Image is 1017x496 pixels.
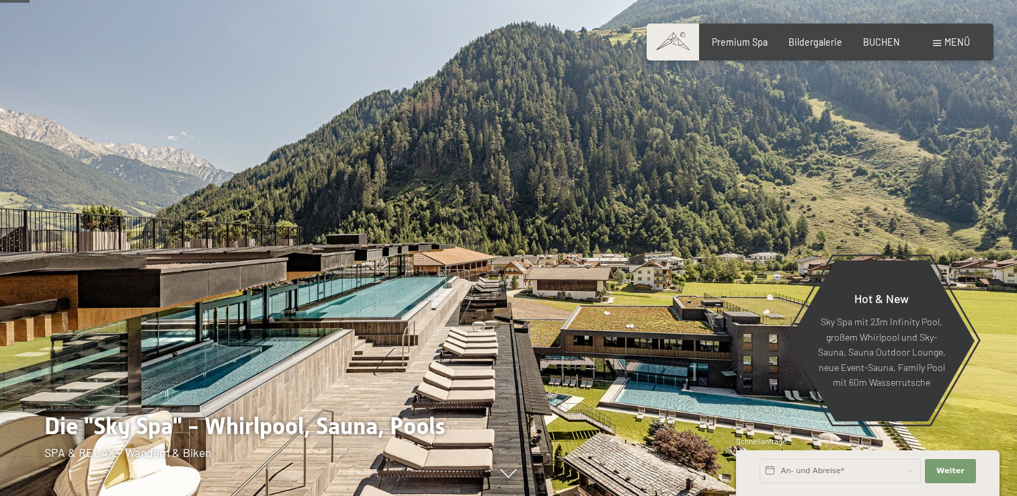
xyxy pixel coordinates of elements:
[863,36,900,48] a: BUCHEN
[788,259,975,422] a: Hot & New Sky Spa mit 23m Infinity Pool, großem Whirlpool und Sky-Sauna, Sauna Outdoor Lounge, ne...
[788,36,842,48] a: Bildergalerie
[925,459,976,483] button: Weiter
[936,466,965,477] span: Weiter
[817,315,946,390] p: Sky Spa mit 23m Infinity Pool, großem Whirlpool und Sky-Sauna, Sauna Outdoor Lounge, neue Event-S...
[712,36,768,48] a: Premium Spa
[854,291,909,306] span: Hot & New
[944,36,970,48] span: Menü
[736,437,786,446] span: Schnellanfrage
